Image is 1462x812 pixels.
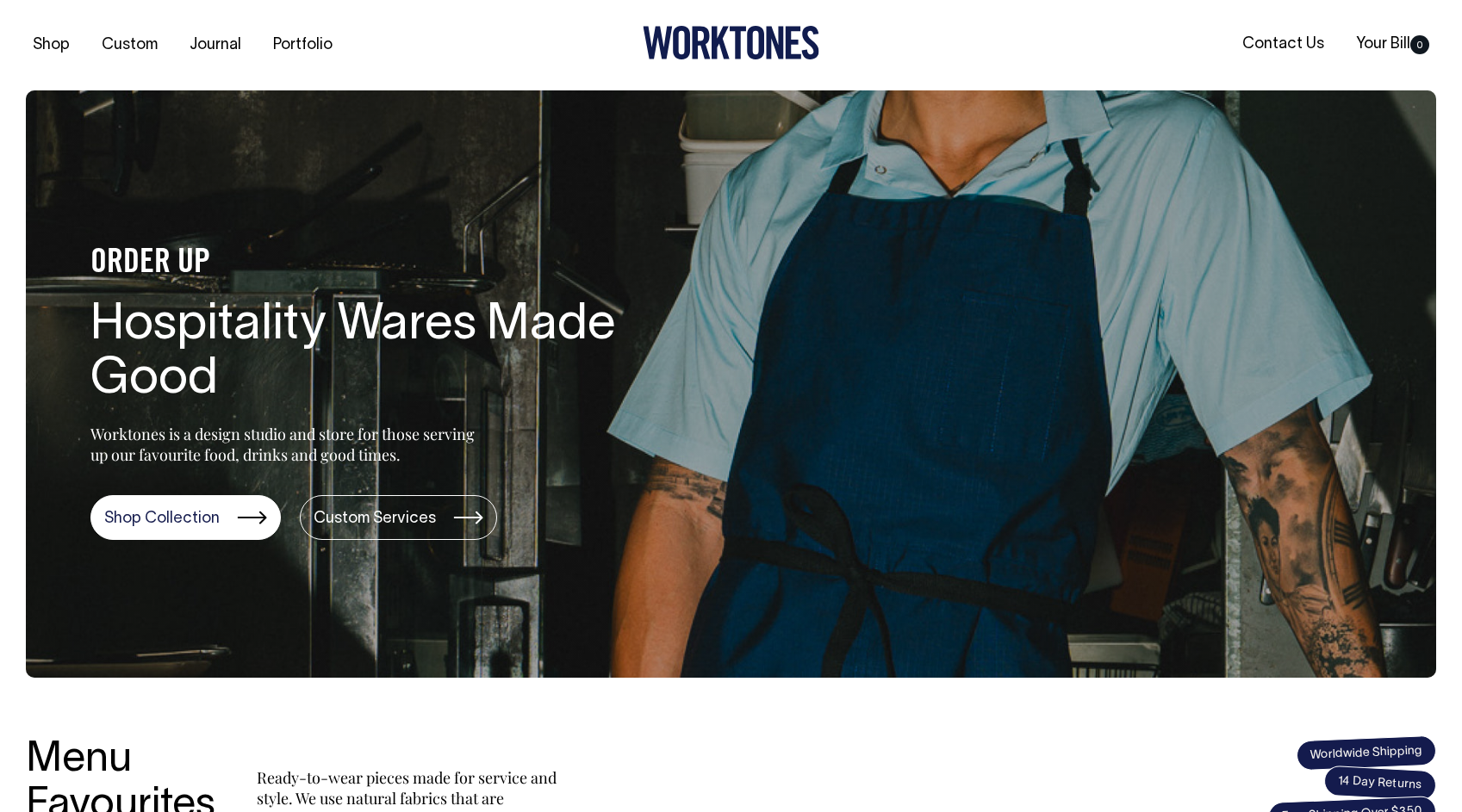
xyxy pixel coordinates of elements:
[1296,735,1436,771] span: Worldwide Shipping
[1410,35,1429,54] span: 0
[90,495,281,540] a: Shop Collection
[90,245,642,282] h4: ORDER UP
[95,31,165,59] a: Custom
[266,31,339,59] a: Portfolio
[1323,766,1437,802] span: 14 Day Returns
[300,495,497,540] a: Custom Services
[1349,30,1436,59] a: Your Bill0
[90,424,482,465] p: Worktones is a design studio and store for those serving up our favourite food, drinks and good t...
[90,299,642,409] h1: Hospitality Wares Made Good
[1235,30,1331,59] a: Contact Us
[26,31,77,59] a: Shop
[183,31,248,59] a: Journal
